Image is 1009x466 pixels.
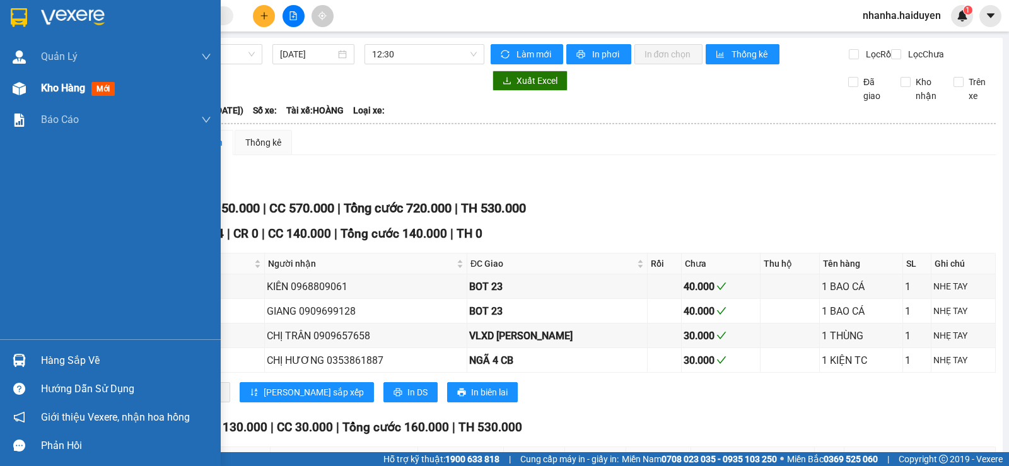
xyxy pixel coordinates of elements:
th: Rồi [648,253,682,274]
span: Tổng cước 140.000 [341,226,447,241]
span: Xuất Excel [516,74,557,88]
span: printer [576,50,587,60]
span: CR 150.000 [195,201,260,216]
span: CR 130.000 [204,420,267,434]
span: | [450,226,453,241]
span: Quản Lý [41,49,78,64]
span: | [337,201,341,216]
span: Lọc Rồi [861,47,895,61]
div: CHỊ TRÂN 0909657658 [267,328,465,344]
div: 40.000 [684,303,758,319]
div: BOT 23 [469,279,645,294]
button: printerIn phơi [566,44,631,64]
span: check [716,330,726,341]
sup: 1 [964,6,972,15]
span: copyright [939,455,948,463]
span: printer [457,388,466,398]
span: Thống kê [732,47,769,61]
strong: 1900 633 818 [445,454,499,464]
span: nhanha.haiduyen [853,8,951,23]
div: 1 [905,303,929,319]
img: logo-vxr [11,8,27,27]
div: 1 [905,328,929,344]
span: | [509,452,511,466]
button: downloadXuất Excel [493,71,568,91]
span: | [452,420,455,434]
span: 1 [965,6,970,15]
div: 1 [905,352,929,368]
div: 1 BAO CÁ [822,279,901,294]
span: caret-down [985,10,996,21]
span: Tổng cước 160.000 [342,420,449,434]
div: 30.000 [684,328,758,344]
div: NHẸ TAY [933,329,993,342]
div: NGÃ 4 CB [469,352,645,368]
span: bar-chart [716,50,726,60]
button: printerIn DS [383,382,438,402]
span: Hỗ trợ kỹ thuật: [383,452,499,466]
img: icon-new-feature [957,10,968,21]
span: Đã giao [858,75,891,103]
span: TH 0 [457,226,482,241]
span: CC 30.000 [277,420,333,434]
span: Cung cấp máy in - giấy in: [520,452,619,466]
span: Kho hàng [41,82,85,94]
span: ĐC Giao [421,450,491,464]
span: notification [13,411,25,423]
span: | [455,201,458,216]
span: Giới thiệu Vexere, nhận hoa hồng [41,409,190,425]
div: 1 KIỆN TC [822,352,901,368]
button: In đơn chọn [634,44,703,64]
span: check [716,306,726,316]
button: printerIn biên lai [447,382,518,402]
div: Hàng sắp về [41,351,211,370]
span: Tổng cước 720.000 [344,201,452,216]
span: Kho nhận [911,75,943,103]
input: 13/09/2025 [280,47,336,61]
th: Ghi chú [931,253,996,274]
span: Số xe: [253,103,277,117]
span: message [13,440,25,451]
div: BOT 23 [469,303,645,319]
div: 1 [905,279,929,294]
span: CC 570.000 [269,201,334,216]
span: [PERSON_NAME] sắp xếp [264,385,364,399]
div: 1 THÙNG [822,328,901,344]
span: aim [318,11,327,20]
span: | [336,420,339,434]
span: | [263,201,266,216]
span: Tài xế: HOÀNG [286,103,344,117]
span: Trên xe [964,75,996,103]
span: | [262,226,265,241]
span: down [201,52,211,62]
div: Hướng dẫn sử dụng [41,380,211,399]
span: check [716,355,726,365]
img: warehouse-icon [13,354,26,367]
img: warehouse-icon [13,50,26,64]
div: KIÊN 0968809061 [267,279,465,294]
img: solution-icon [13,114,26,127]
span: mới [91,82,115,96]
span: Làm mới [516,47,553,61]
span: ĐC Giao [470,257,634,271]
span: | [227,226,230,241]
th: Tên hàng [820,253,903,274]
div: NHẸ TAY [933,304,993,318]
span: Loại xe: [353,103,385,117]
th: Thu hộ [761,253,820,274]
span: Người nhận [274,450,405,464]
span: In DS [407,385,428,399]
button: sort-ascending[PERSON_NAME] sắp xếp [240,382,374,402]
span: printer [394,388,402,398]
span: plus [260,11,269,20]
img: warehouse-icon [13,82,26,95]
strong: 0369 525 060 [824,454,878,464]
button: plus [253,5,275,27]
span: | [271,420,274,434]
div: NHẸ TAY [933,353,993,367]
span: Miền Bắc [787,452,878,466]
span: CR 0 [233,226,259,241]
span: sort-ascending [250,388,259,398]
span: question-circle [13,383,25,395]
span: Lọc Chưa [903,47,946,61]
